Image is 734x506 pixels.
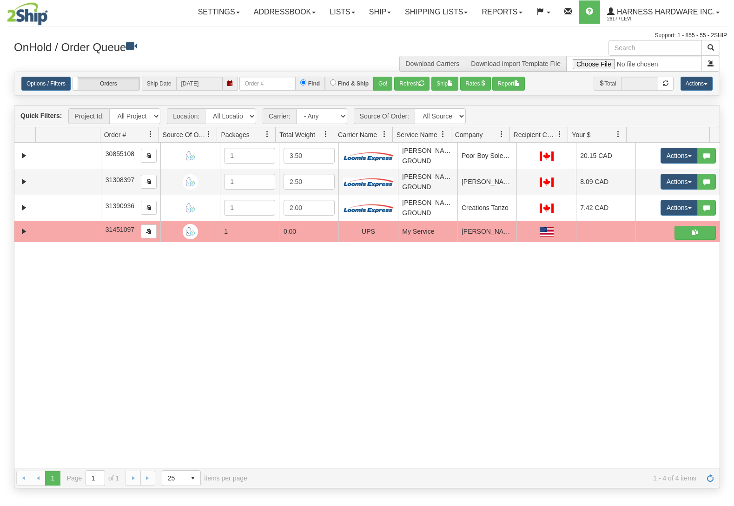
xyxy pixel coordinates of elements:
[104,130,126,139] span: Order #
[600,0,727,24] a: Harness Hardware Inc. 2617 / Levi
[475,0,529,24] a: Reports
[221,130,249,139] span: Packages
[239,77,295,91] input: Order #
[141,175,157,189] button: Copy to clipboard
[18,202,30,214] a: Expand
[661,200,698,216] button: Actions
[14,40,360,53] h3: OnHold / Order Queue
[318,126,334,142] a: Total Weight filter column settings
[45,471,60,486] span: Page 1
[552,126,568,142] a: Recipient Country filter column settings
[661,174,698,190] button: Actions
[457,221,517,242] td: [PERSON_NAME] Enterprises
[18,226,30,237] a: Expand
[540,177,554,187] img: CA
[20,111,62,120] label: Quick Filters:
[86,471,105,486] input: Page 1
[377,126,392,142] a: Carrier Name filter column settings
[183,224,198,239] img: Manual
[162,470,247,486] span: items per page
[141,224,157,238] button: Copy to clipboard
[201,126,217,142] a: Source Of Order filter column settings
[457,169,517,195] td: [PERSON_NAME]
[674,226,716,240] button: Shipping Documents
[183,200,198,216] img: Manual
[106,226,134,233] span: 31451097
[343,203,394,213] img: Loomis Express
[162,470,201,486] span: Page sizes drop down
[398,0,475,24] a: Shipping lists
[106,150,134,158] span: 30855108
[398,169,457,195] td: [PERSON_NAME] GROUND
[398,221,457,242] td: My Service
[343,151,394,161] img: Loomis Express
[18,150,30,162] a: Expand
[68,108,109,124] span: Project Id:
[183,174,198,190] img: Manual
[455,130,483,139] span: Company
[168,473,180,483] span: 25
[435,126,451,142] a: Service Name filter column settings
[397,130,437,139] span: Service Name
[354,108,415,124] span: Source Of Order:
[141,201,157,215] button: Copy to clipboard
[191,0,247,24] a: Settings
[18,176,30,188] a: Expand
[373,77,392,91] button: Go!
[405,60,459,67] a: Download Carriers
[263,108,296,124] span: Carrier:
[514,130,556,139] span: Recipient Country
[471,60,561,67] a: Download Import Template File
[661,148,698,164] button: Actions
[460,77,490,91] button: Rates
[259,126,275,142] a: Packages filter column settings
[398,195,457,221] td: [PERSON_NAME] GROUND
[163,130,205,139] span: Source Of Order
[323,0,362,24] a: Lists
[167,108,205,124] span: Location:
[260,474,696,482] span: 1 - 4 of 4 items
[681,77,713,91] button: Actions
[572,130,590,139] span: Your $
[343,226,394,237] div: UPS
[576,195,635,221] td: 7.42 CAD
[7,32,727,39] div: Support: 1 - 855 - 55 - 2SHIP
[703,471,718,486] a: Refresh
[494,126,509,142] a: Company filter column settings
[610,126,626,142] a: Your $ filter column settings
[701,40,720,56] button: Search
[141,149,157,163] button: Copy to clipboard
[362,0,398,24] a: Ship
[608,40,702,56] input: Search
[540,227,554,237] img: US
[457,143,517,169] td: Poor Boy Soles Bespoke Shoe C
[284,228,296,235] span: 0.00
[540,204,554,213] img: CA
[615,8,715,16] span: Harness Hardware Inc.
[7,2,48,26] img: logo2617.jpg
[576,143,635,169] td: 20.15 CAD
[607,14,677,24] span: 2617 / Levi
[713,205,733,300] iframe: chat widget
[279,130,315,139] span: Total Weight
[224,228,228,235] span: 1
[308,79,320,88] label: Find
[343,177,394,187] img: Loomis Express
[394,77,430,91] button: Refresh
[21,77,71,91] a: Options / Filters
[14,105,720,127] div: grid toolbar
[398,143,457,169] td: [PERSON_NAME] GROUND
[185,471,200,486] span: select
[142,77,176,91] span: Ship Date
[567,56,702,72] input: Import
[106,176,134,184] span: 31308397
[540,151,554,161] img: CA
[183,148,198,164] img: Manual
[67,470,119,486] span: Page of 1
[73,77,139,90] label: Orders
[576,169,635,195] td: 8.09 CAD
[492,77,525,91] button: Report
[337,79,369,88] label: Find & Ship
[431,77,458,91] button: Ship
[247,0,323,24] a: Addressbook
